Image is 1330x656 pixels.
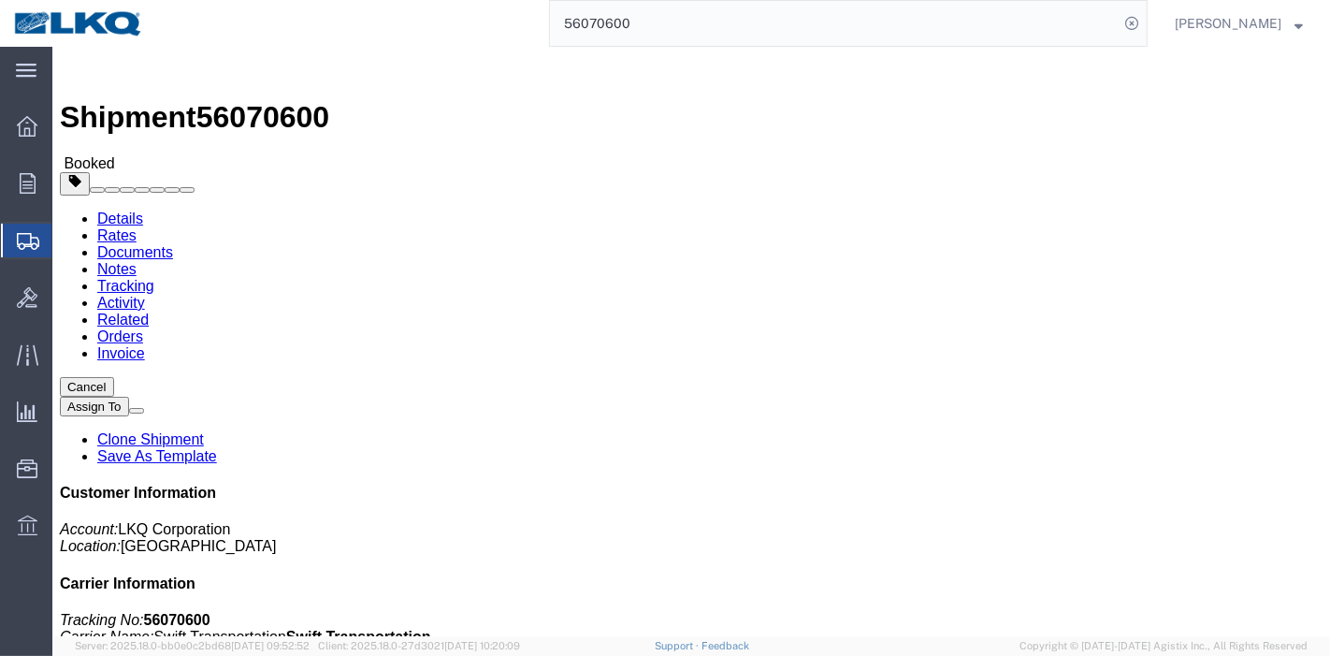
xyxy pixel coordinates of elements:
button: [PERSON_NAME] [1174,12,1304,35]
span: Server: 2025.18.0-bb0e0c2bd68 [75,640,310,651]
span: Copyright © [DATE]-[DATE] Agistix Inc., All Rights Reserved [1019,638,1308,654]
span: Client: 2025.18.0-27d3021 [318,640,520,651]
a: Feedback [701,640,749,651]
iframe: FS Legacy Container [52,47,1330,636]
a: Support [655,640,701,651]
span: Praveen Nagaraj [1175,13,1281,34]
span: [DATE] 10:20:09 [444,640,520,651]
span: [DATE] 09:52:52 [231,640,310,651]
img: logo [13,9,144,37]
input: Search for shipment number, reference number [550,1,1119,46]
